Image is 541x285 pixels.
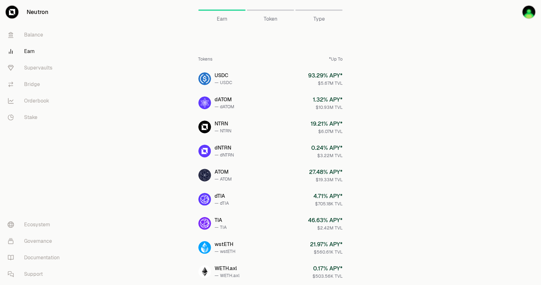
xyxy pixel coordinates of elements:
[523,6,535,18] img: neutron149ek62nlfqy9qunu2g385hlpc8wnkvcmtwauzk
[198,72,211,85] img: USDC
[312,152,343,159] div: $3.22M TVL
[3,249,68,266] a: Documentation
[215,144,234,152] div: dNTRN
[3,76,68,93] a: Bridge
[193,164,348,187] a: ATOMATOM— ATOM27.48% APY*$19.33M TVL
[198,265,211,278] img: WETH.axl
[198,217,211,230] img: TIA
[193,188,348,211] a: dTIAdTIA— dTIA4.71% APY*$705.18K TVL
[215,128,232,134] div: — NTRN
[215,168,232,176] div: ATOM
[215,96,235,103] div: dATOM
[313,273,343,279] div: $503.56K TVL
[215,241,236,248] div: wstETH
[193,91,348,114] a: dATOMdATOM— dATOM1.32% APY*$10.93M TVL
[193,212,348,235] a: TIATIA— TIA46.63% APY*$2.42M TVL
[215,216,227,224] div: TIA
[198,96,211,109] img: dATOM
[3,27,68,43] a: Balance
[215,176,232,182] div: — ATOM
[215,152,234,158] div: — dNTRN
[311,119,343,128] div: 19.21 % APY*
[3,60,68,76] a: Supervaults
[193,67,348,90] a: USDCUSDC— USDC93.29% APY*$5.67M TVL
[215,103,235,110] div: — dATOM
[308,80,343,86] div: $5.67M TVL
[309,176,343,183] div: $19.33M TVL
[3,266,68,282] a: Support
[193,116,348,138] a: NTRNNTRN— NTRN19.21% APY*$6.07M TVL
[313,264,343,273] div: 0.17 % APY*
[3,93,68,109] a: Orderbook
[313,104,343,110] div: $10.93M TVL
[215,79,233,86] div: — USDC
[308,216,343,225] div: 46.63 % APY*
[3,233,68,249] a: Governance
[309,168,343,176] div: 27.48 % APY*
[198,241,211,254] img: wstETH
[198,121,211,133] img: NTRN
[193,260,348,283] a: WETH.axlWETH.axl— WETH.axl0.17% APY*$503.56K TVL
[308,71,343,80] div: 93.29 % APY*
[312,143,343,152] div: 0.24 % APY*
[198,169,211,182] img: ATOM
[198,145,211,157] img: dNTRN
[308,225,343,231] div: $2.42M TVL
[215,200,229,206] div: — dTIA
[215,272,240,279] div: — WETH.axl
[313,15,325,23] span: Type
[215,248,236,255] div: — wstETH
[198,56,213,62] div: Tokens
[215,224,227,230] div: — TIA
[310,249,343,255] div: $560.61K TVL
[3,43,68,60] a: Earn
[198,3,246,18] a: Earn
[3,109,68,126] a: Stake
[198,193,211,206] img: dTIA
[215,120,232,128] div: NTRN
[311,128,343,135] div: $6.07M TVL
[215,192,229,200] div: dTIA
[217,15,227,23] span: Earn
[193,140,348,162] a: dNTRNdNTRN— dNTRN0.24% APY*$3.22M TVL
[314,201,343,207] div: $705.18K TVL
[215,265,240,272] div: WETH.axl
[313,95,343,104] div: 1.32 % APY*
[264,15,277,23] span: Token
[310,240,343,249] div: 21.97 % APY*
[215,72,233,79] div: USDC
[329,56,343,62] div: *Up To
[3,216,68,233] a: Ecosystem
[314,192,343,201] div: 4.71 % APY*
[193,236,348,259] a: wstETHwstETH— wstETH21.97% APY*$560.61K TVL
